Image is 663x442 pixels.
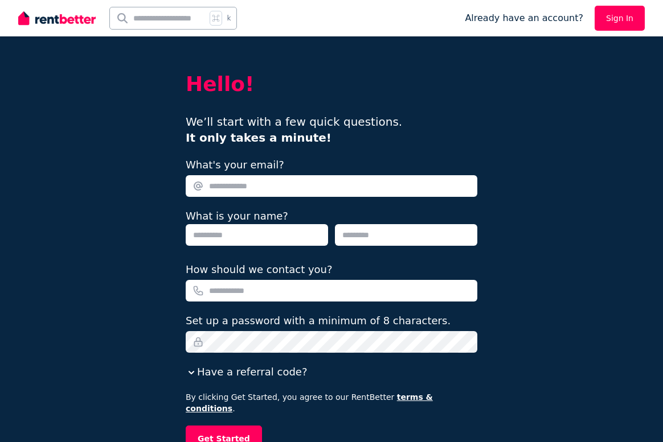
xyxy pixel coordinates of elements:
[186,157,284,173] label: What's your email?
[227,14,231,23] span: k
[18,10,96,27] img: RentBetter
[186,131,331,144] b: It only takes a minute!
[186,210,288,222] label: What is your name?
[186,115,402,144] span: We’ll start with a few quick questions.
[186,313,451,329] label: Set up a password with a minimum of 8 characters.
[186,262,333,278] label: How should we contact you?
[186,364,307,380] button: Have a referral code?
[186,391,477,414] p: By clicking Get Started, you agree to our RentBetter .
[465,11,583,25] span: Already have an account?
[595,6,645,31] a: Sign In
[186,73,477,96] h2: Hello!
